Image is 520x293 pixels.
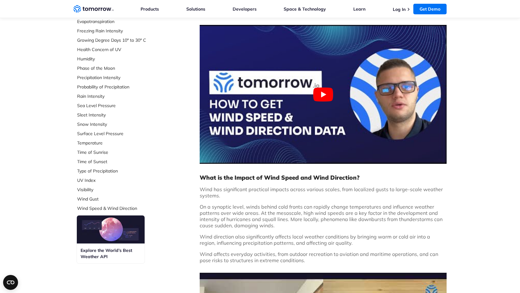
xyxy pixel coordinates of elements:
[200,186,447,199] p: Wind has significant practical impacts across various scales, from localized gusts to large-scale...
[77,215,145,263] a: Explore the World’s Best Weather API
[200,204,447,229] p: On a synoptic level, winds behind cold fronts can rapidly change temperatures and influence weath...
[284,6,326,12] a: Space & Technology
[353,6,365,12] a: Learn
[77,168,160,174] a: Type of Precipitation
[77,196,160,202] a: Wind Gust
[77,121,160,127] a: Snow Intensity
[73,4,114,14] a: Home link
[77,93,160,99] a: Rain Intensity
[77,18,160,25] a: Evapotranspiration
[77,102,160,109] a: Sea Level Pressure
[77,158,160,165] a: Time of Sunset
[233,6,257,12] a: Developers
[3,275,18,290] button: Open CMP widget
[200,234,447,246] p: Wind direction also significantly affects local weather conditions by bringing warm or cold air i...
[77,74,160,81] a: Precipitation Intensity
[77,37,160,43] a: Growing Degree Days 10° to 30° C
[77,177,160,183] a: UV Index
[413,4,447,14] a: Get Demo
[77,56,160,62] a: Humidity
[77,84,160,90] a: Probability of Precipitation
[77,130,160,137] a: Surface Level Pressure
[77,187,160,193] a: Visibility
[200,174,447,181] h3: What is the Impact of Wind Speed and Wind Direction?
[81,247,141,260] h3: Explore the World’s Best Weather API
[77,149,160,155] a: Time of Sunrise
[77,112,160,118] a: Sleet Intensity
[77,46,160,53] a: Health Concern of UV
[200,25,447,164] button: Play Youtube video
[77,205,160,211] a: Wind Speed & Wind Direction
[77,28,160,34] a: Freezing Rain Intensity
[200,251,447,263] p: Wind affects everyday activities, from outdoor recreation to aviation and maritime operations, an...
[141,6,159,12] a: Products
[77,65,160,71] a: Phase of the Moon
[393,7,406,12] a: Log In
[77,140,160,146] a: Temperature
[186,6,205,12] a: Solutions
